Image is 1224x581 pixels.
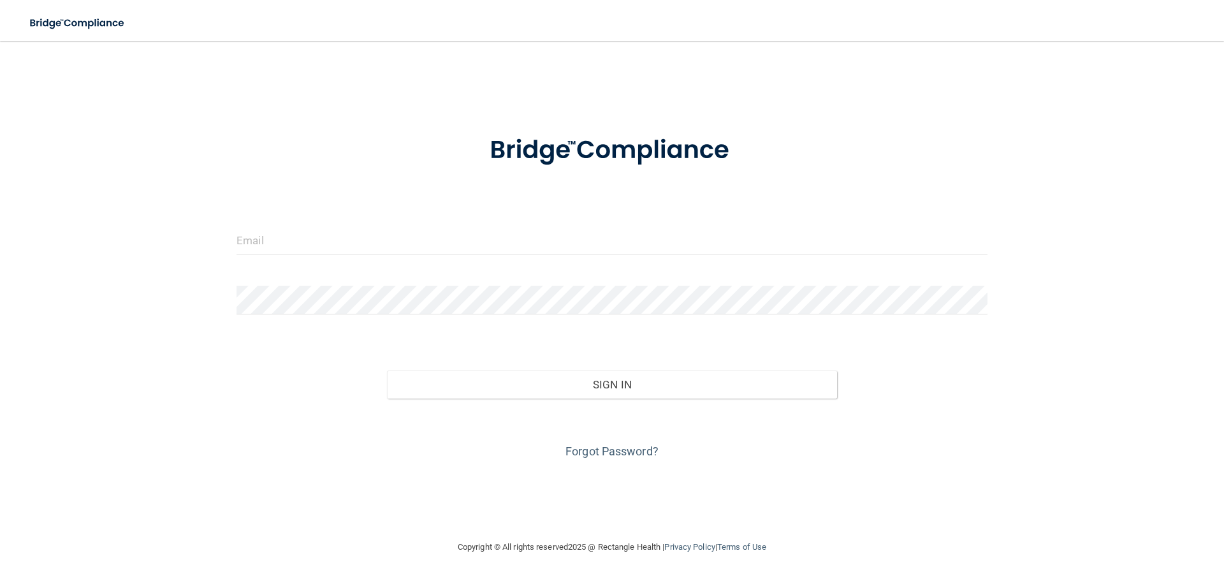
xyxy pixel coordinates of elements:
[237,226,987,254] input: Email
[565,445,659,458] a: Forgot Password?
[19,10,136,36] img: bridge_compliance_login_screen.278c3ca4.svg
[387,371,838,399] button: Sign In
[717,542,766,552] a: Terms of Use
[664,542,715,552] a: Privacy Policy
[463,117,761,184] img: bridge_compliance_login_screen.278c3ca4.svg
[379,527,845,568] div: Copyright © All rights reserved 2025 @ Rectangle Health | |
